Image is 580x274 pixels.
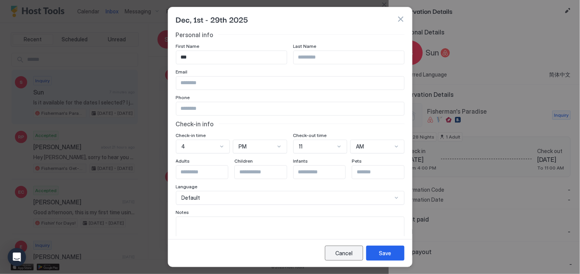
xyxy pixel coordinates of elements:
div: Open Intercom Messenger [8,248,26,266]
span: Infants [293,158,308,164]
span: Last Name [293,43,317,49]
textarea: Input Field [176,217,404,254]
span: Personal info [176,31,214,39]
span: Notes [176,209,189,215]
span: Default [182,194,200,201]
input: Input Field [235,166,297,179]
span: PM [239,143,247,150]
span: Check-in time [176,132,206,138]
span: 11 [299,143,303,150]
span: AM [356,143,364,150]
input: Input Field [176,51,287,64]
span: Phone [176,95,190,100]
input: Input Field [176,166,239,179]
span: Pets [352,158,362,164]
input: Input Field [294,51,404,64]
input: Input Field [294,166,356,179]
span: Children [234,158,253,164]
span: 4 [182,143,185,150]
span: Check-in info [176,120,214,128]
button: Cancel [325,246,363,261]
span: Adults [176,158,190,164]
div: Save [379,249,392,257]
span: Check-out time [293,132,327,138]
span: Dec, 1st - 29th 2025 [176,13,249,25]
span: Email [176,69,188,75]
button: Save [366,246,405,261]
span: First Name [176,43,200,49]
div: Cancel [335,249,353,257]
input: Input Field [352,166,415,179]
input: Input Field [176,102,404,115]
span: Language [176,184,198,189]
input: Input Field [176,77,404,90]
